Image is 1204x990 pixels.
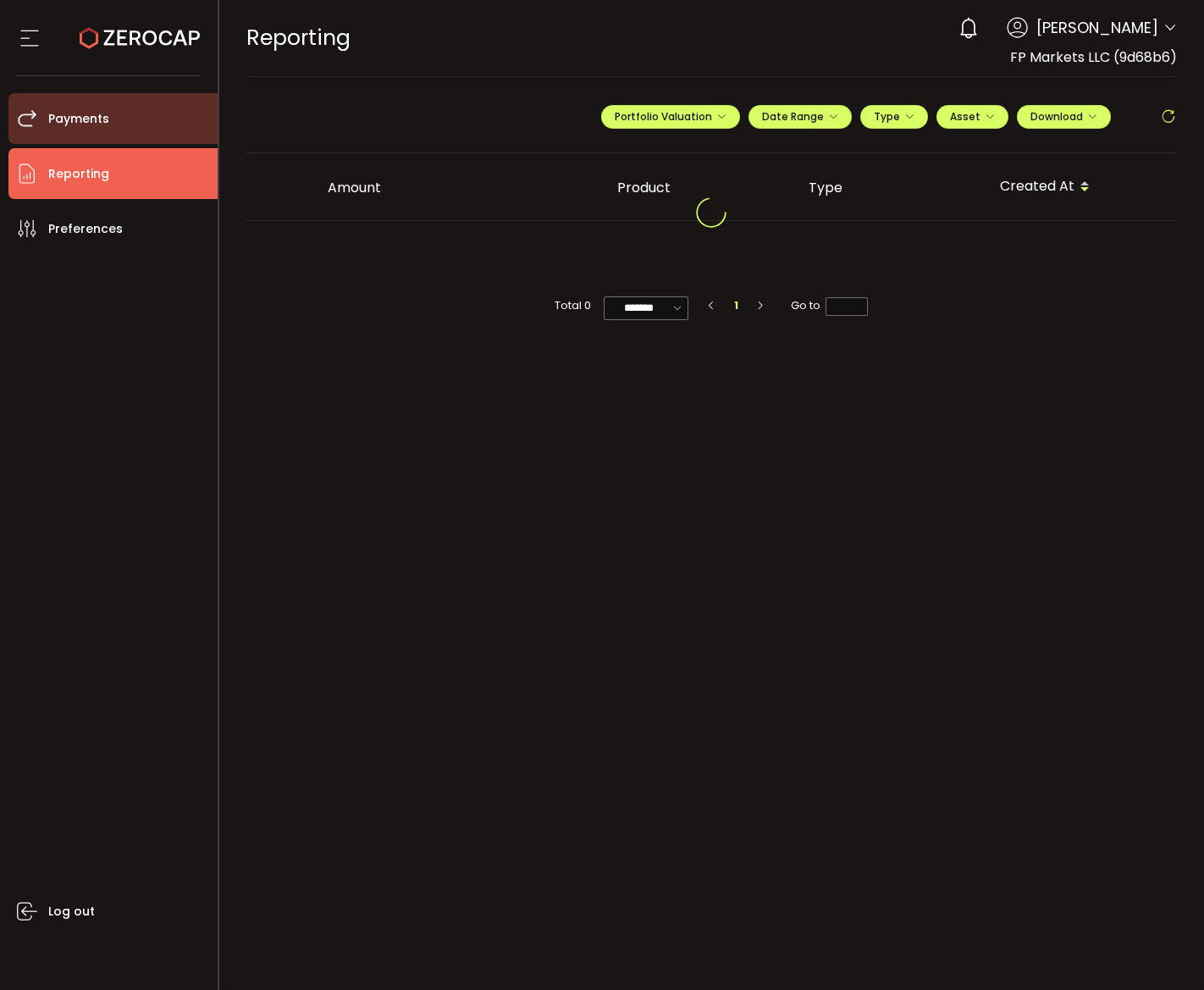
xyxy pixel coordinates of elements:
span: Download [1030,109,1097,124]
button: Type [860,105,928,129]
span: Reporting [48,162,109,186]
button: Asset [936,105,1008,129]
span: [PERSON_NAME] [1036,16,1158,39]
button: Download [1017,105,1111,129]
li: 1 [726,296,745,315]
span: Go to [791,296,868,315]
iframe: Chat Widget [1119,909,1204,990]
span: Type [874,109,914,124]
span: Total 0 [555,296,591,315]
span: Portfolio Valuation [615,109,726,124]
span: FP Markets LLC (9d68b6) [1010,47,1177,67]
span: Reporting [246,23,351,53]
button: Date Range [748,105,852,129]
span: Preferences [48,217,123,241]
span: Asset [950,109,980,124]
span: Log out [48,899,95,924]
span: Payments [48,107,109,131]
span: Date Range [762,109,838,124]
button: Portfolio Valuation [601,105,740,129]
